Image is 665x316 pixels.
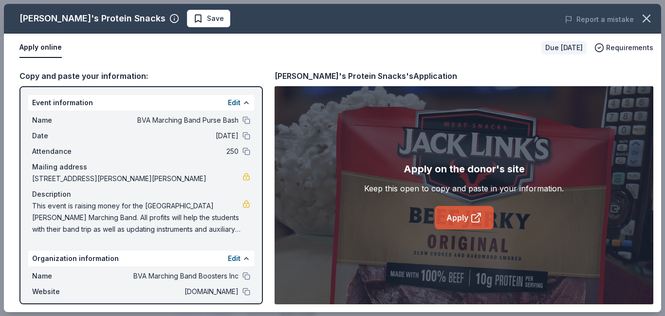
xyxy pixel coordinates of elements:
a: Apply [435,206,494,229]
div: [PERSON_NAME]'s Protein Snacks's Application [275,70,457,82]
span: 250 [97,146,239,157]
div: Event information [28,95,254,111]
span: BVA Marching Band Purse Bash [97,114,239,126]
span: Date [32,130,97,142]
span: Save [207,13,224,24]
div: Copy and paste your information: [19,70,263,82]
span: Website [32,286,97,297]
button: Requirements [594,42,653,54]
span: [DOMAIN_NAME] [97,286,239,297]
span: Attendance [32,146,97,157]
button: Edit [228,97,240,109]
div: Keep this open to copy and paste in your information. [364,183,564,194]
span: Name [32,114,97,126]
button: Edit [228,253,240,264]
div: Apply on the donor's site [404,161,525,177]
div: Description [32,188,250,200]
span: Name [32,270,97,282]
button: Apply online [19,37,62,58]
div: Mailing address [32,161,250,173]
button: Save [187,10,230,27]
span: [US_EMPLOYER_IDENTIFICATION_NUMBER] [97,301,239,313]
span: Requirements [606,42,653,54]
span: [STREET_ADDRESS][PERSON_NAME][PERSON_NAME] [32,173,242,185]
span: This event is raising money for the [GEOGRAPHIC_DATA][PERSON_NAME] Marching Band. All profits wil... [32,200,242,235]
span: [DATE] [97,130,239,142]
div: [PERSON_NAME]'s Protein Snacks [19,11,166,26]
div: Organization information [28,251,254,266]
span: EIN [32,301,97,313]
div: Due [DATE] [541,41,587,55]
span: BVA Marching Band Boosters Inc [97,270,239,282]
button: Report a mistake [565,14,634,25]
